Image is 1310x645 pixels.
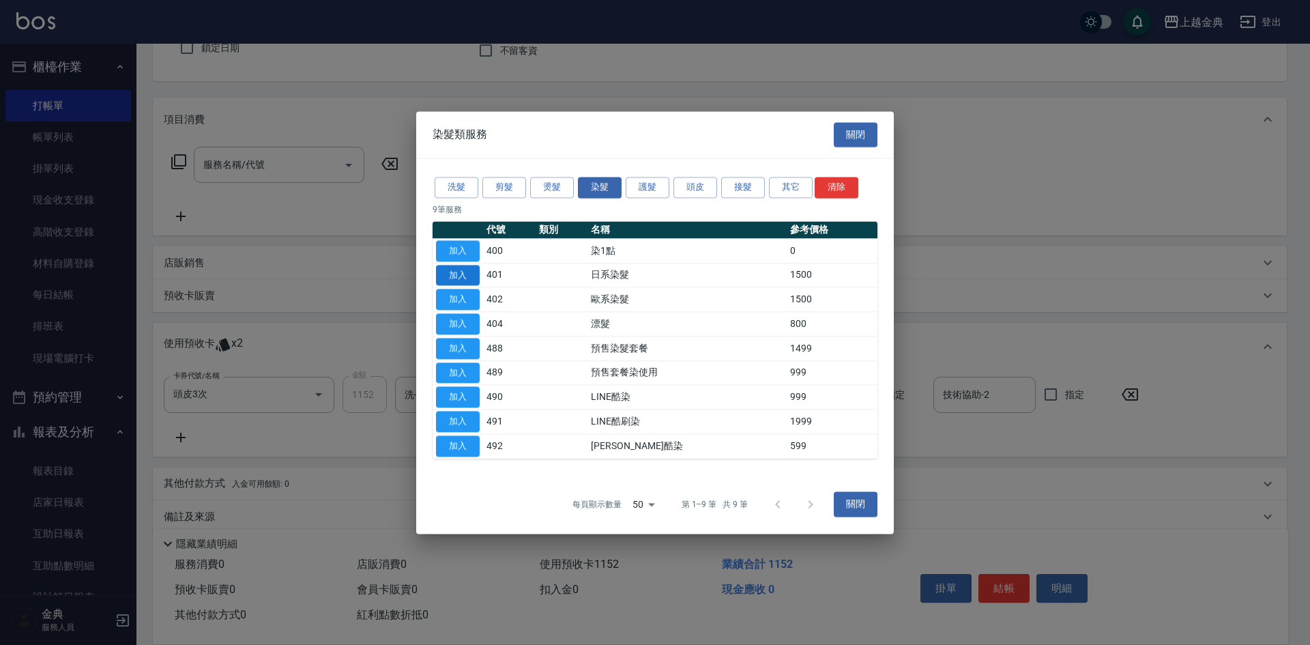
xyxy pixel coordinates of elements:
button: 護髮 [626,177,669,198]
button: 剪髮 [482,177,526,198]
td: 400 [483,239,536,263]
td: 漂髮 [587,312,787,336]
td: 預售染髮套餐 [587,336,787,361]
button: 加入 [436,240,480,261]
button: 加入 [436,411,480,432]
button: 接髮 [721,177,765,198]
th: 參考價格 [787,221,877,239]
td: 489 [483,360,536,385]
button: 加入 [436,289,480,311]
button: 加入 [436,435,480,457]
button: 頭皮 [673,177,717,198]
td: 488 [483,336,536,361]
button: 燙髮 [530,177,574,198]
td: 染1點 [587,239,787,263]
div: 50 [627,486,660,523]
td: 歐系染髮 [587,287,787,312]
td: 402 [483,287,536,312]
td: 401 [483,263,536,287]
td: 日系染髮 [587,263,787,287]
td: 1999 [787,410,877,434]
button: 加入 [436,313,480,334]
td: 999 [787,385,877,410]
td: 492 [483,434,536,459]
p: 9 筆服務 [433,203,877,216]
button: 關閉 [834,122,877,147]
td: 1500 [787,263,877,287]
button: 加入 [436,265,480,286]
td: 404 [483,312,536,336]
td: 預售套餐染使用 [587,360,787,385]
td: 800 [787,312,877,336]
th: 類別 [536,221,588,239]
td: LINE酷染 [587,385,787,410]
button: 加入 [436,387,480,408]
th: 名稱 [587,221,787,239]
button: 關閉 [834,492,877,517]
span: 染髮類服務 [433,128,487,141]
td: [PERSON_NAME]酷染 [587,434,787,459]
button: 加入 [436,338,480,359]
td: 490 [483,385,536,410]
th: 代號 [483,221,536,239]
td: 1500 [787,287,877,312]
button: 洗髮 [435,177,478,198]
button: 加入 [436,362,480,384]
button: 清除 [815,177,858,198]
button: 其它 [769,177,813,198]
button: 染髮 [578,177,622,198]
td: 599 [787,434,877,459]
td: 999 [787,360,877,385]
td: 491 [483,410,536,434]
p: 第 1–9 筆 共 9 筆 [682,498,748,511]
p: 每頁顯示數量 [572,498,622,511]
td: 0 [787,239,877,263]
td: LINE酷刷染 [587,410,787,434]
td: 1499 [787,336,877,361]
